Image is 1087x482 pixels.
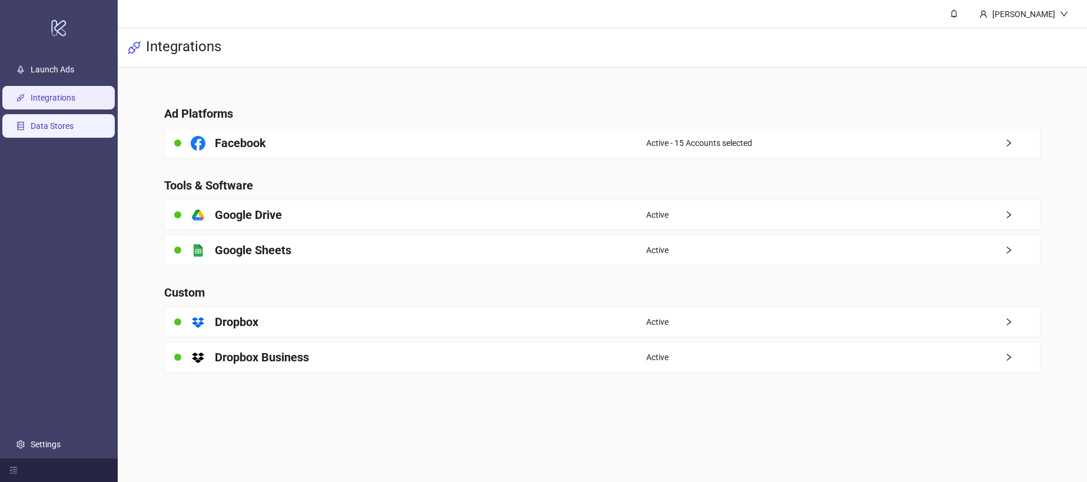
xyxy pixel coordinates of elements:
span: menu-fold [9,466,18,474]
a: Integrations [31,93,75,102]
h4: Dropbox [215,314,258,330]
span: bell [950,9,958,18]
h4: Custom [164,284,1040,301]
h4: Dropbox Business [215,349,309,365]
span: right [1005,211,1040,219]
h4: Google Sheets [215,242,291,258]
span: down [1060,10,1068,18]
a: Google DriveActiveright [164,200,1040,230]
a: Launch Ads [31,65,74,74]
a: DropboxActiveright [164,307,1040,337]
span: Active [646,244,669,257]
h4: Facebook [215,135,266,151]
span: api [127,41,141,55]
a: Dropbox BusinessActiveright [164,342,1040,373]
span: Active [646,208,669,221]
h4: Tools & Software [164,177,1040,194]
span: right [1005,318,1040,326]
span: Active - 15 Accounts selected [646,137,752,149]
div: [PERSON_NAME] [988,8,1060,21]
span: user [979,10,988,18]
h4: Google Drive [215,207,282,223]
span: Active [646,351,669,364]
a: Google SheetsActiveright [164,235,1040,265]
h3: Integrations [146,38,221,58]
span: right [1005,246,1040,254]
span: right [1005,353,1040,361]
a: Data Stores [31,121,74,131]
a: FacebookActive - 15 Accounts selectedright [164,128,1040,158]
span: right [1005,139,1040,147]
a: Settings [31,440,61,449]
h4: Ad Platforms [164,105,1040,122]
span: Active [646,315,669,328]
